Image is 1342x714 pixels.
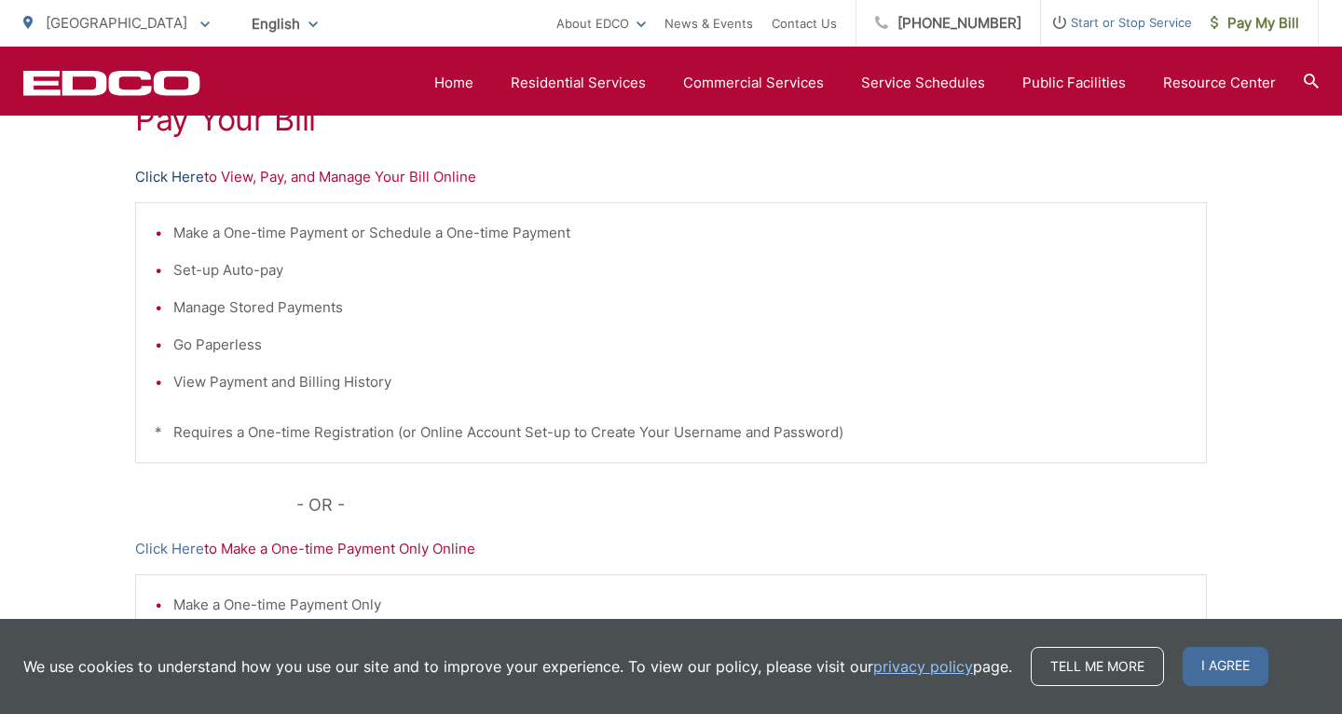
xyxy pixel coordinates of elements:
a: Resource Center [1163,72,1276,94]
li: View Payment and Billing History [173,371,1187,393]
a: Service Schedules [861,72,985,94]
span: Pay My Bill [1211,12,1299,34]
a: EDCD logo. Return to the homepage. [23,70,200,96]
span: I agree [1183,647,1268,686]
a: Contact Us [772,12,837,34]
a: News & Events [664,12,753,34]
a: Click Here [135,166,204,188]
li: Go Paperless [173,334,1187,356]
a: Home [434,72,473,94]
p: - OR - [296,491,1208,519]
a: Public Facilities [1022,72,1126,94]
li: Make a One-time Payment Only [173,594,1187,616]
a: Commercial Services [683,72,824,94]
a: Residential Services [511,72,646,94]
span: [GEOGRAPHIC_DATA] [46,14,187,32]
li: Manage Stored Payments [173,296,1187,319]
a: About EDCO [556,12,646,34]
a: Tell me more [1031,647,1164,686]
p: to Make a One-time Payment Only Online [135,538,1207,560]
p: We use cookies to understand how you use our site and to improve your experience. To view our pol... [23,655,1012,678]
p: * Requires a One-time Registration (or Online Account Set-up to Create Your Username and Password) [155,421,1187,444]
h1: Pay Your Bill [135,101,1207,138]
a: privacy policy [873,655,973,678]
p: to View, Pay, and Manage Your Bill Online [135,166,1207,188]
li: Set-up Auto-pay [173,259,1187,281]
li: Make a One-time Payment or Schedule a One-time Payment [173,222,1187,244]
a: Click Here [135,538,204,560]
span: English [238,7,332,40]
